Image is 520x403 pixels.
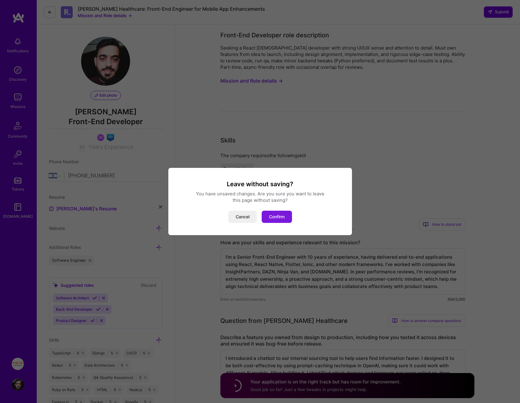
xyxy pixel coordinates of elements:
div: You have unsaved changes. Are you sure you want to leave [176,190,345,197]
div: modal [168,168,352,235]
button: Cancel [228,211,257,223]
h3: Leave without saving? [176,180,345,188]
button: Confirm [262,211,292,223]
div: this page without saving? [176,197,345,203]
